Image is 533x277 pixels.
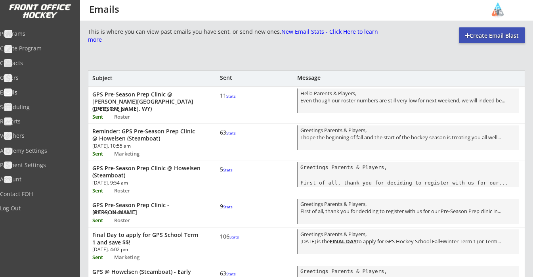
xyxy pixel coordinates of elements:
[220,233,244,240] div: 106
[114,255,152,260] div: Marketing
[88,28,380,43] font: New Email Stats - Click Here to learn more
[92,144,182,148] div: [DATE]. 10:55 am
[92,255,113,260] div: Sent
[223,204,233,210] font: Stats
[92,128,201,142] div: Reminder: GPS Pre-Season Prep Clinic @ Howelsen (Steamboat)
[300,90,516,113] div: Hello Parents & Players, Even though our roster numbers are still very low for next weekend, we w...
[92,75,201,81] div: Subject
[226,130,236,136] font: Stats
[330,238,357,245] u: FINAL DAY
[220,270,244,277] div: 63
[220,166,244,173] div: 5
[300,231,516,254] div: Greetings Parents & Players, [DATE] is the to apply for GPS Hockey School Fall+Winter Term 1 (or ...
[114,114,152,119] div: Roster
[114,218,152,223] div: Roster
[114,151,152,156] div: Marketing
[300,200,516,224] div: Greetings Parents & Players, First of all, thank you for deciding to register with us for our Pre...
[220,129,244,136] div: 63
[92,181,182,185] div: [DATE]. 9:54 am
[297,75,461,81] div: Message
[92,231,201,246] div: Final Day to apply for GPS School Term 1 and save $$!
[226,271,236,277] font: Stats
[220,92,244,99] div: 11
[226,93,236,99] font: Stats
[92,114,113,119] div: Sent
[459,32,525,40] div: Create Email Blast
[229,234,239,240] font: Stats
[92,165,201,179] div: GPS Pre-Season Prep Clinic @ Howelsen (Steamboat)
[92,247,182,252] div: [DATE]. 4:02 pm
[92,151,113,156] div: Sent
[220,203,244,210] div: 9
[223,167,233,173] font: Stats
[92,91,201,113] div: GPS Pre-Season Prep Clinic @ [PERSON_NAME][GEOGRAPHIC_DATA] ([PERSON_NAME], WY)
[114,188,152,193] div: Roster
[220,75,244,81] div: Sent
[92,188,113,193] div: Sent
[300,127,516,150] div: Greetings Parents & Players, I hope the beginning of fall and the start of the hockey season is t...
[92,218,113,223] div: Sent
[92,202,201,216] div: GPS Pre-Season Prep Clinic - [PERSON_NAME]
[88,28,378,43] div: This is where you can view past emails you have sent, or send new ones.
[300,164,508,185] code: Greetings Parents & Players, First of all, thank you for deciding to register with us for our...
